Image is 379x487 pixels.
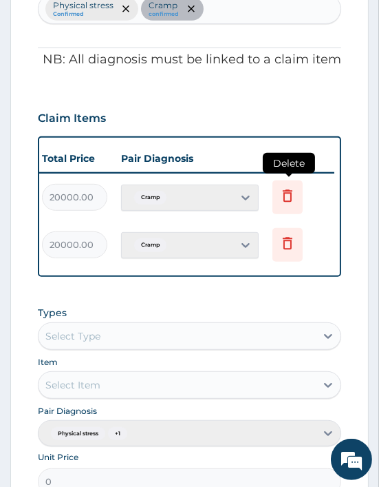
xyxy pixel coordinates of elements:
[38,405,97,417] label: Pair Diagnosis
[114,145,266,172] th: Pair Diagnosis
[35,145,114,172] th: Total Price
[38,111,106,126] h3: Claim Items
[263,153,315,174] span: Delete
[336,7,369,40] div: Minimize live chat window
[38,451,78,463] label: Unit Price
[72,77,305,95] div: Chat with us now
[38,356,58,368] label: Item
[38,51,341,69] p: NB: All diagnosis must be linked to a claim item
[45,329,100,343] div: Select Type
[38,307,67,319] label: Types
[266,145,334,172] th: Actions
[135,189,245,328] span: We're online!
[25,69,56,103] img: d_794563401_company_1708531726252_794563401
[7,406,372,455] textarea: Type your message and hit 'Enter'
